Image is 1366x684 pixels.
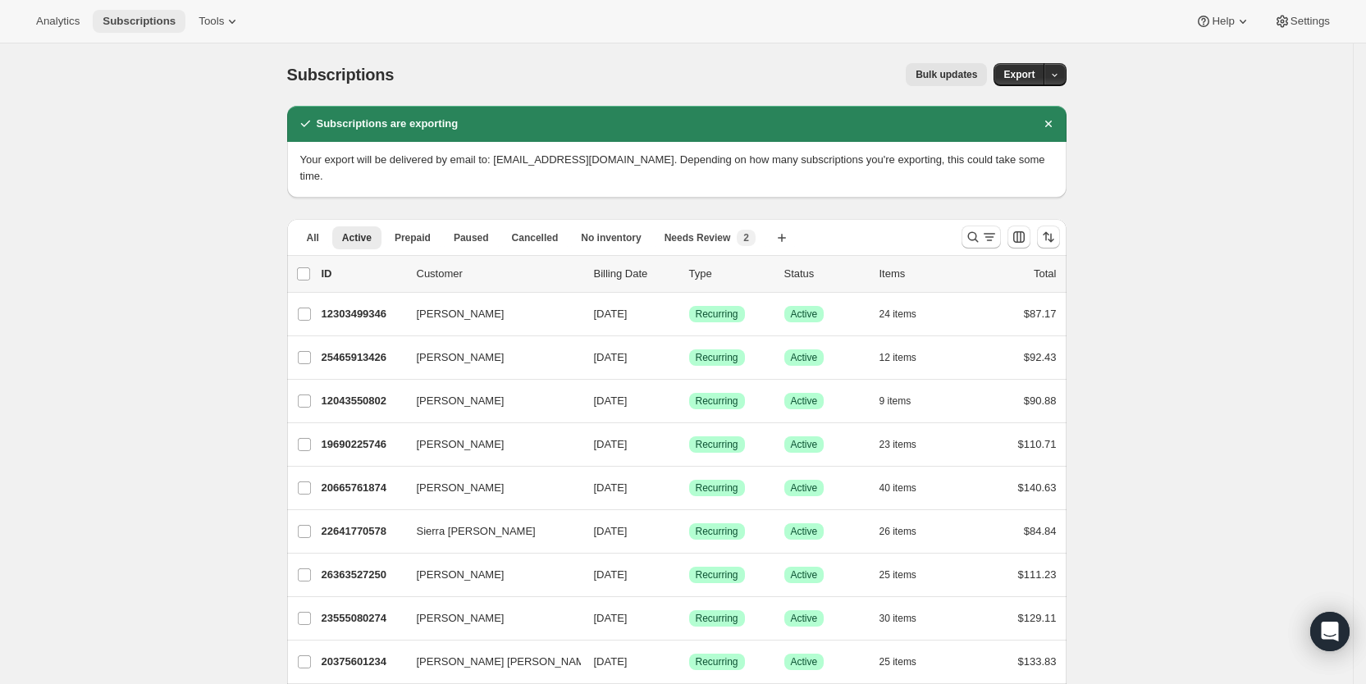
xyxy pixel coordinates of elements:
[322,567,404,583] p: 26363527250
[322,436,404,453] p: 19690225746
[317,116,459,132] h2: Subscriptions are exporting
[791,351,818,364] span: Active
[307,231,319,244] span: All
[879,477,934,499] button: 40 items
[594,351,628,363] span: [DATE]
[1186,10,1260,33] button: Help
[791,655,818,668] span: Active
[322,393,404,409] p: 12043550802
[784,266,866,282] p: Status
[322,303,1057,326] div: 12303499346[PERSON_NAME][DATE]SuccessRecurringSuccessActive24 items$87.17
[1018,481,1057,494] span: $140.63
[417,349,505,366] span: [PERSON_NAME]
[322,610,404,627] p: 23555080274
[696,568,738,581] span: Recurring
[454,231,489,244] span: Paused
[322,523,404,540] p: 22641770578
[322,607,1057,630] div: 23555080274[PERSON_NAME][DATE]SuccessRecurringSuccessActive30 items$129.11
[395,231,431,244] span: Prepaid
[417,523,536,540] span: Sierra [PERSON_NAME]
[791,394,818,408] span: Active
[322,654,404,670] p: 20375601234
[322,266,1057,282] div: IDCustomerBilling DateTypeStatusItemsTotal
[322,346,1057,369] div: 25465913426[PERSON_NAME][DATE]SuccessRecurringSuccessActive12 items$92.43
[36,15,80,28] span: Analytics
[1037,226,1060,249] button: Sort the results
[696,438,738,451] span: Recurring
[322,650,1057,673] div: 20375601234[PERSON_NAME] [PERSON_NAME][DATE]SuccessRecurringSuccessActive25 items$133.83
[879,481,916,495] span: 40 items
[407,475,571,501] button: [PERSON_NAME]
[1024,394,1057,407] span: $90.88
[1024,308,1057,320] span: $87.17
[879,525,916,538] span: 26 items
[417,610,505,627] span: [PERSON_NAME]
[1291,15,1330,28] span: Settings
[791,438,818,451] span: Active
[1018,612,1057,624] span: $129.11
[322,520,1057,543] div: 22641770578Sierra [PERSON_NAME][DATE]SuccessRecurringSuccessActive26 items$84.84
[1034,266,1056,282] p: Total
[407,562,571,588] button: [PERSON_NAME]
[594,568,628,581] span: [DATE]
[916,68,977,81] span: Bulk updates
[342,231,372,244] span: Active
[879,303,934,326] button: 24 items
[594,612,628,624] span: [DATE]
[879,438,916,451] span: 23 items
[879,520,934,543] button: 26 items
[407,649,571,675] button: [PERSON_NAME] [PERSON_NAME]
[879,433,934,456] button: 23 items
[417,567,505,583] span: [PERSON_NAME]
[743,231,749,244] span: 2
[689,266,771,282] div: Type
[26,10,89,33] button: Analytics
[594,525,628,537] span: [DATE]
[696,481,738,495] span: Recurring
[879,568,916,581] span: 25 items
[189,10,250,33] button: Tools
[696,394,738,408] span: Recurring
[594,481,628,494] span: [DATE]
[407,388,571,414] button: [PERSON_NAME]
[1018,438,1057,450] span: $110.71
[879,563,934,586] button: 25 items
[322,433,1057,456] div: 19690225746[PERSON_NAME][DATE]SuccessRecurringSuccessActive23 items$110.71
[1018,655,1057,668] span: $133.83
[879,650,934,673] button: 25 items
[322,306,404,322] p: 12303499346
[512,231,559,244] span: Cancelled
[1310,612,1350,651] div: Open Intercom Messenger
[417,436,505,453] span: [PERSON_NAME]
[1024,351,1057,363] span: $92.43
[407,344,571,371] button: [PERSON_NAME]
[879,607,934,630] button: 30 items
[199,15,224,28] span: Tools
[879,266,962,282] div: Items
[696,308,738,321] span: Recurring
[791,308,818,321] span: Active
[879,308,916,321] span: 24 items
[879,346,934,369] button: 12 items
[594,438,628,450] span: [DATE]
[1024,525,1057,537] span: $84.84
[322,349,404,366] p: 25465913426
[696,655,738,668] span: Recurring
[696,525,738,538] span: Recurring
[1264,10,1340,33] button: Settings
[1018,568,1057,581] span: $111.23
[962,226,1001,249] button: Search and filter results
[407,431,571,458] button: [PERSON_NAME]
[93,10,185,33] button: Subscriptions
[594,394,628,407] span: [DATE]
[879,390,930,413] button: 9 items
[791,568,818,581] span: Active
[322,477,1057,499] div: 20665761874[PERSON_NAME][DATE]SuccessRecurringSuccessActive40 items$140.63
[322,390,1057,413] div: 12043550802[PERSON_NAME][DATE]SuccessRecurringSuccessActive9 items$90.88
[791,525,818,538] span: Active
[581,231,641,244] span: No inventory
[322,480,404,496] p: 20665761874
[769,226,795,249] button: Create new view
[696,351,738,364] span: Recurring
[322,266,404,282] p: ID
